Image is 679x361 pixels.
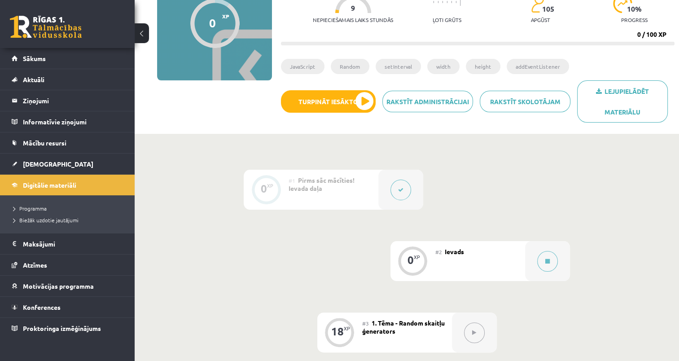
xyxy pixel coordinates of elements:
a: Rīgas 1. Tālmācības vidusskola [10,16,82,38]
img: icon-short-line-57e1e144782c952c97e751825c79c345078a6d821885a25fce030b3d8c18986b.svg [451,1,452,3]
a: Konferences [12,297,123,317]
a: Motivācijas programma [12,276,123,296]
span: Proktoringa izmēģinājums [23,324,101,332]
a: [DEMOGRAPHIC_DATA] [12,154,123,174]
p: apgūst [531,17,550,23]
div: XP [267,183,273,188]
div: XP [414,255,420,260]
span: Atzīmes [23,261,47,269]
li: Random [331,59,369,74]
legend: Maksājumi [23,233,123,254]
div: 0 [209,16,216,30]
li: setInterval [376,59,421,74]
span: Aktuāli [23,75,44,84]
a: Rakstīt skolotājam [480,91,570,112]
li: height [466,59,500,74]
span: Motivācijas programma [23,282,94,290]
span: #2 [435,248,442,255]
img: icon-short-line-57e1e144782c952c97e751825c79c345078a6d821885a25fce030b3d8c18986b.svg [433,1,434,3]
legend: Ziņojumi [23,90,123,111]
li: addEventListener [507,59,569,74]
li: width [427,59,460,74]
div: 18 [331,327,344,335]
div: 0 [407,256,414,264]
a: Mācību resursi [12,132,123,153]
a: Rakstīt administrācijai [382,91,473,112]
img: icon-short-line-57e1e144782c952c97e751825c79c345078a6d821885a25fce030b3d8c18986b.svg [447,1,447,3]
span: 9 [351,4,355,12]
span: 1. Tēma - Random skaitļu ģenerators [362,319,445,335]
a: Proktoringa izmēģinājums [12,318,123,339]
span: Ievads [445,247,464,255]
legend: Informatīvie ziņojumi [23,111,123,132]
a: Sākums [12,48,123,69]
span: Biežāk uzdotie jautājumi [13,216,79,224]
a: Aktuāli [12,69,123,90]
span: 10 % [627,5,642,13]
button: Turpināt iesākto [281,90,376,113]
span: 105 [542,5,554,13]
span: Sākums [23,54,46,62]
span: #1 [289,177,295,184]
a: Atzīmes [12,255,123,275]
a: Programma [13,204,126,212]
a: Informatīvie ziņojumi [12,111,123,132]
a: Biežāk uzdotie jautājumi [13,216,126,224]
p: Ļoti grūts [433,17,461,23]
a: Digitālie materiāli [12,175,123,195]
span: [DEMOGRAPHIC_DATA] [23,160,93,168]
span: Konferences [23,303,61,311]
span: Mācību resursi [23,139,66,147]
li: JavaScript [281,59,324,74]
div: 0 [261,185,267,193]
div: XP [344,326,350,331]
span: Digitālie materiāli [23,181,76,189]
span: Pirms sāc mācīties! Ievada daļa [289,176,355,192]
p: Nepieciešamais laiks stundās [313,17,393,23]
a: Maksājumi [12,233,123,254]
a: Ziņojumi [12,90,123,111]
a: Lejupielādēt materiālu [577,80,668,123]
img: icon-short-line-57e1e144782c952c97e751825c79c345078a6d821885a25fce030b3d8c18986b.svg [438,1,438,3]
img: icon-short-line-57e1e144782c952c97e751825c79c345078a6d821885a25fce030b3d8c18986b.svg [456,1,456,3]
span: #3 [362,320,369,327]
span: XP [222,13,229,19]
p: progress [621,17,648,23]
img: icon-short-line-57e1e144782c952c97e751825c79c345078a6d821885a25fce030b3d8c18986b.svg [442,1,443,3]
span: Programma [13,205,47,212]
